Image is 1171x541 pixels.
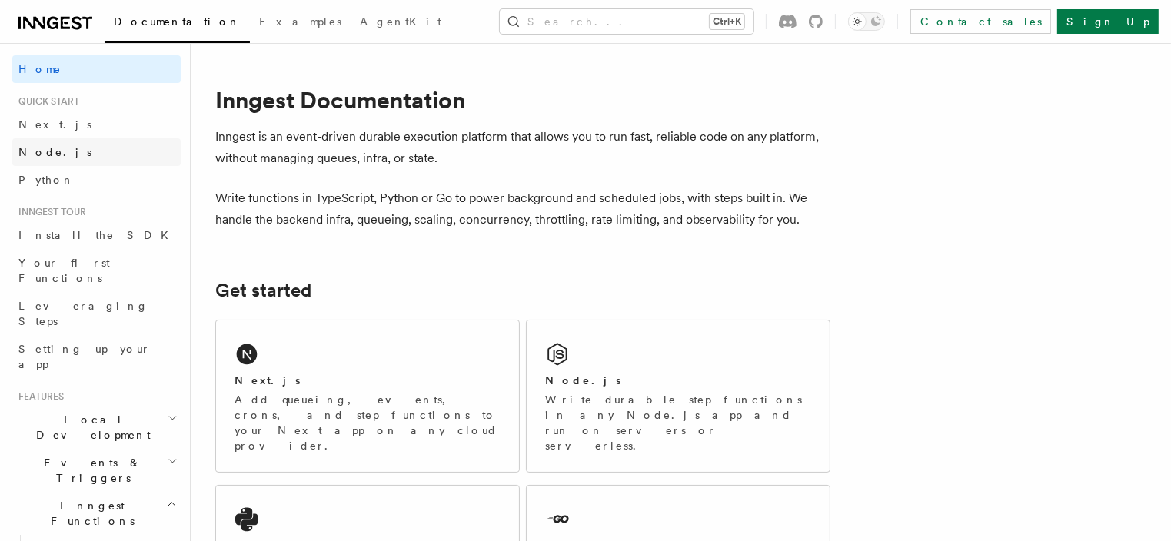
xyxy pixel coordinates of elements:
span: Local Development [12,412,168,443]
a: Next.jsAdd queueing, events, crons, and step functions to your Next app on any cloud provider. [215,320,520,473]
span: Next.js [18,118,91,131]
a: Setting up your app [12,335,181,378]
h2: Node.js [545,373,621,388]
span: Events & Triggers [12,455,168,486]
button: Inngest Functions [12,492,181,535]
span: AgentKit [360,15,441,28]
a: Node.jsWrite durable step functions in any Node.js app and run on servers or serverless. [526,320,830,473]
a: Home [12,55,181,83]
kbd: Ctrl+K [710,14,744,29]
p: Add queueing, events, crons, and step functions to your Next app on any cloud provider. [235,392,501,453]
a: Leveraging Steps [12,292,181,335]
span: Inngest Functions [12,498,166,529]
a: Sign Up [1057,9,1159,34]
button: Toggle dark mode [848,12,885,31]
span: Node.js [18,146,91,158]
p: Write durable step functions in any Node.js app and run on servers or serverless. [545,392,811,453]
span: Features [12,390,64,403]
h2: Next.js [235,373,301,388]
button: Local Development [12,406,181,449]
span: Setting up your app [18,343,151,370]
span: Quick start [12,95,79,108]
p: Inngest is an event-driven durable execution platform that allows you to run fast, reliable code ... [215,126,830,169]
a: Get started [215,280,311,301]
span: Your first Functions [18,257,110,284]
a: Next.js [12,111,181,138]
span: Documentation [114,15,241,28]
span: Examples [259,15,341,28]
button: Events & Triggers [12,449,181,492]
span: Python [18,174,75,186]
span: Home [18,61,62,77]
a: Install the SDK [12,221,181,249]
span: Leveraging Steps [18,300,148,327]
span: Inngest tour [12,206,86,218]
a: Contact sales [910,9,1051,34]
a: Python [12,166,181,194]
a: Examples [250,5,351,41]
a: AgentKit [351,5,451,41]
span: Install the SDK [18,229,178,241]
a: Node.js [12,138,181,166]
h1: Inngest Documentation [215,86,830,114]
a: Documentation [105,5,250,43]
a: Your first Functions [12,249,181,292]
button: Search...Ctrl+K [500,9,753,34]
p: Write functions in TypeScript, Python or Go to power background and scheduled jobs, with steps bu... [215,188,830,231]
